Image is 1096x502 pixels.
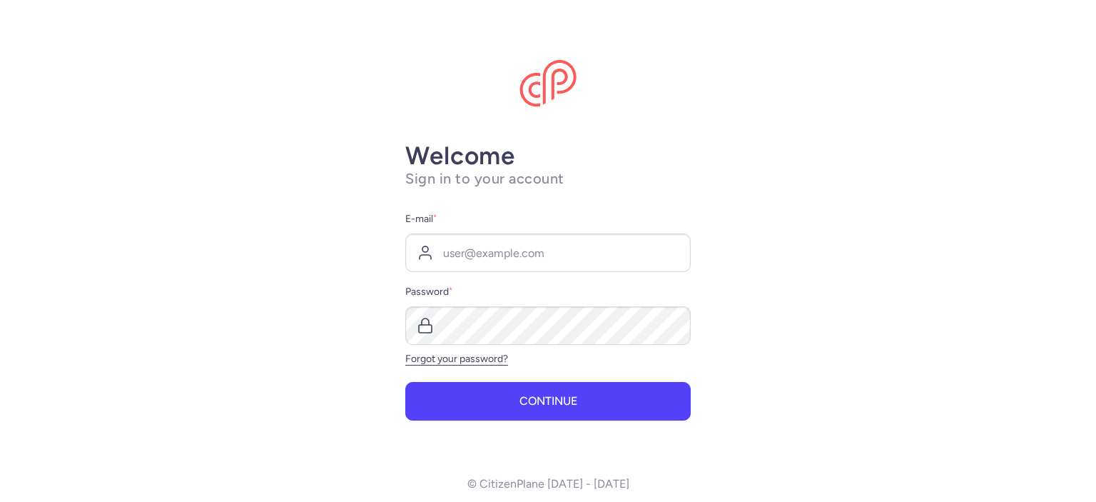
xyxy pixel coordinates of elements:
[519,60,577,107] img: CitizenPlane logo
[405,234,691,272] input: user@example.com
[405,211,691,228] label: E-mail
[405,382,691,421] button: Continue
[467,478,629,491] p: © CitizenPlane [DATE] - [DATE]
[405,170,691,188] h1: Sign in to your account
[405,353,508,365] a: Forgot your password?
[405,141,515,171] strong: Welcome
[405,283,691,301] label: Password
[519,395,577,408] span: Continue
